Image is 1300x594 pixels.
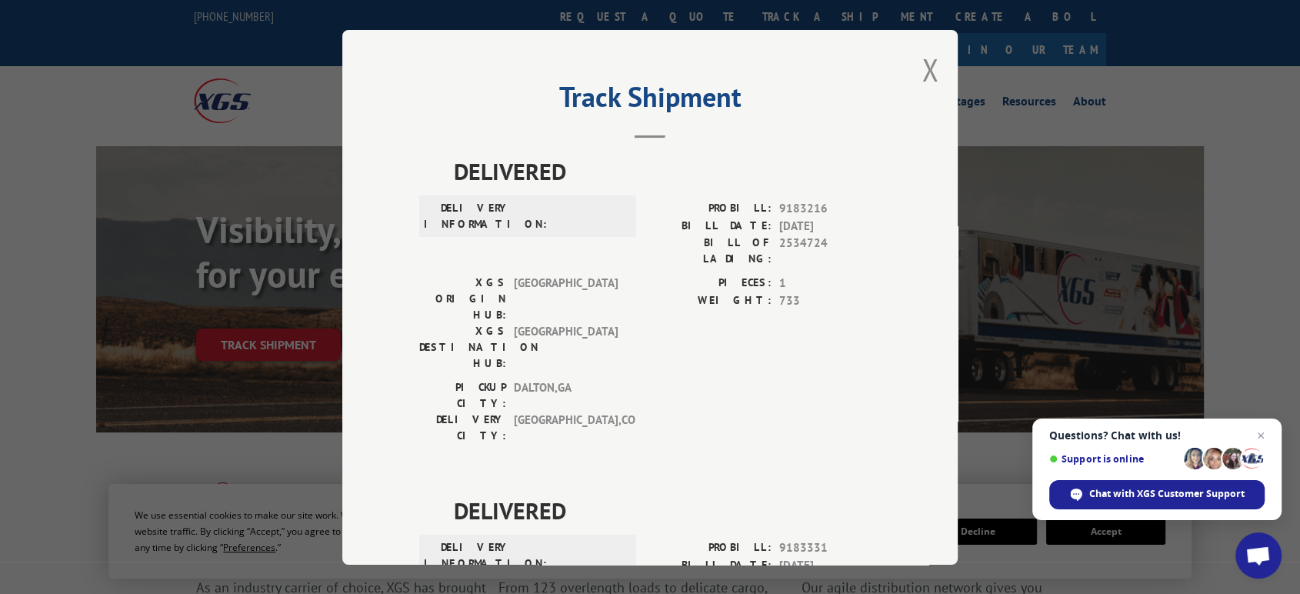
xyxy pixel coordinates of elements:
span: [DATE] [779,556,881,574]
label: WEIGHT: [650,292,772,309]
label: PICKUP CITY: [419,379,506,412]
label: BILL OF LADING: [650,235,772,267]
label: PROBILL: [650,200,772,218]
label: XGS ORIGIN HUB: [419,275,506,323]
span: 9183216 [779,200,881,218]
label: DELIVERY INFORMATION: [424,200,511,232]
span: [GEOGRAPHIC_DATA] , CO [514,412,618,444]
span: Support is online [1049,453,1178,465]
span: 2534724 [779,235,881,267]
span: Chat with XGS Customer Support [1089,487,1245,501]
span: DALTON , GA [514,379,618,412]
button: Close modal [922,49,938,90]
label: DELIVERY INFORMATION: [424,539,511,572]
label: XGS DESTINATION HUB: [419,323,506,372]
label: BILL DATE: [650,556,772,574]
span: 1 [779,275,881,292]
span: [GEOGRAPHIC_DATA] [514,275,618,323]
label: DELIVERY CITY: [419,412,506,444]
label: PIECES: [650,275,772,292]
span: Close chat [1252,426,1270,445]
span: DELIVERED [454,154,881,189]
span: 9183331 [779,539,881,557]
label: PROBILL: [650,539,772,557]
div: Open chat [1235,532,1282,579]
span: [GEOGRAPHIC_DATA] [514,323,618,372]
div: Chat with XGS Customer Support [1049,480,1265,509]
span: Questions? Chat with us! [1049,429,1265,442]
label: BILL DATE: [650,217,772,235]
h2: Track Shipment [419,86,881,115]
span: 733 [779,292,881,309]
span: DELIVERED [454,493,881,528]
span: [DATE] [779,217,881,235]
